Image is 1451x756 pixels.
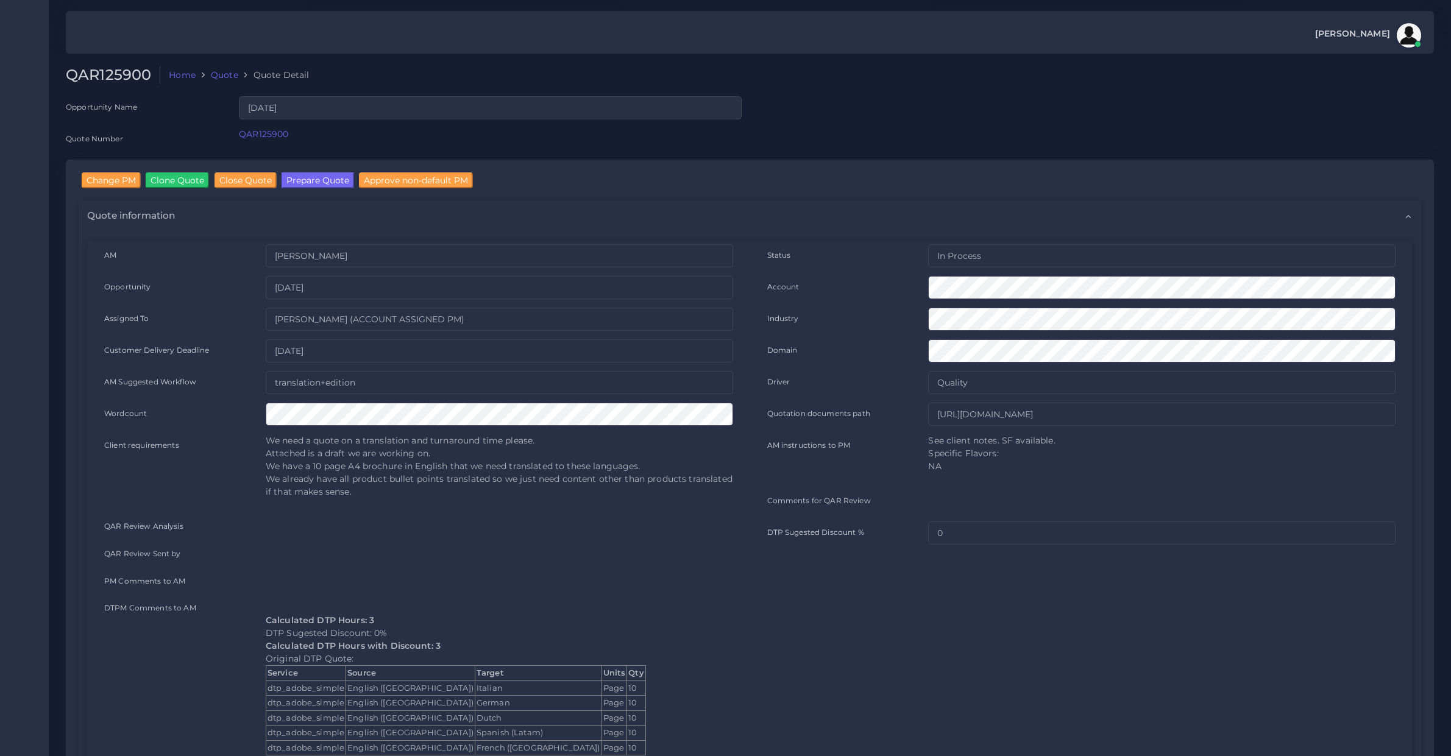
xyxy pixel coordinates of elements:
[601,666,627,681] th: Units
[82,172,141,188] input: Change PM
[767,440,851,450] label: AM instructions to PM
[601,710,627,726] td: Page
[266,434,733,498] p: We need a quote on a translation and turnaround time please. Attached is a draft we are working o...
[104,376,196,387] label: AM Suggested Workflow
[266,710,346,726] td: dtp_adobe_simple
[767,313,799,323] label: Industry
[104,281,151,292] label: Opportunity
[257,601,742,755] div: DTP Sugested Discount: 0% Original DTP Quote:
[104,313,149,323] label: Assigned To
[238,69,310,81] li: Quote Detail
[767,495,871,506] label: Comments for QAR Review
[475,680,601,696] td: Italian
[104,602,196,613] label: DTPM Comments to AM
[282,172,354,191] a: Prepare Quote
[266,726,346,741] td: dtp_adobe_simple
[104,440,179,450] label: Client requirements
[767,408,870,419] label: Quotation documents path
[66,133,123,144] label: Quote Number
[767,250,791,260] label: Status
[104,408,147,419] label: Wordcount
[1315,29,1390,38] span: [PERSON_NAME]
[104,576,185,586] label: PM Comments to AM
[104,548,181,559] label: QAR Review Sent by
[346,740,475,755] td: English ([GEOGRAPHIC_DATA])
[1309,23,1425,48] a: [PERSON_NAME]avatar
[627,680,645,696] td: 10
[346,710,475,726] td: English ([GEOGRAPHIC_DATA])
[266,308,733,331] input: pm
[767,281,800,292] label: Account
[79,200,1421,231] div: Quote information
[627,666,645,681] th: Qty
[767,527,864,537] label: DTP Sugested Discount %
[215,172,277,188] input: Close Quote
[601,696,627,711] td: Page
[346,666,475,681] th: Source
[928,434,1396,473] p: See client notes. SF available. Specific Flavors: NA
[627,696,645,711] td: 10
[359,172,473,188] input: Approve non-default PM
[104,250,116,260] label: AM
[87,209,175,222] span: Quote information
[146,172,209,188] input: Clone Quote
[475,726,601,741] td: Spanish (Latam)
[1397,23,1421,48] img: avatar
[266,640,441,651] b: Calculated DTP Hours with Discount: 3
[627,710,645,726] td: 10
[601,740,627,755] td: Page
[475,740,601,755] td: French ([GEOGRAPHIC_DATA])
[475,696,601,711] td: German
[767,345,798,355] label: Domain
[627,726,645,741] td: 10
[767,376,790,387] label: Driver
[346,696,475,711] td: English ([GEOGRAPHIC_DATA])
[266,696,346,711] td: dtp_adobe_simple
[346,726,475,741] td: English ([GEOGRAPHIC_DATA])
[282,172,354,188] button: Prepare Quote
[475,710,601,726] td: Dutch
[601,726,627,741] td: Page
[66,66,160,84] h2: QAR125900
[104,521,183,531] label: QAR Review Analysis
[239,129,288,140] a: QAR125900
[266,740,346,755] td: dtp_adobe_simple
[169,69,196,81] a: Home
[266,666,346,681] th: Service
[346,680,475,696] td: English ([GEOGRAPHIC_DATA])
[66,102,137,112] label: Opportunity Name
[601,680,627,696] td: Page
[104,345,210,355] label: Customer Delivery Deadline
[627,740,645,755] td: 10
[475,666,601,681] th: Target
[266,615,374,626] b: Calculated DTP Hours: 3
[266,680,346,696] td: dtp_adobe_simple
[211,69,238,81] a: Quote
